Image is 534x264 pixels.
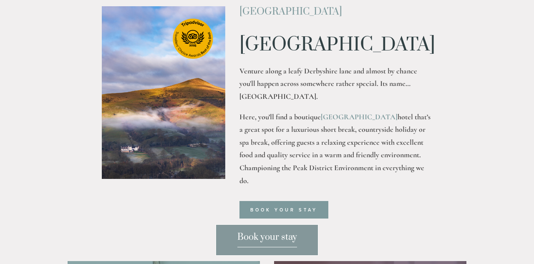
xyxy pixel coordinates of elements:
[216,224,318,256] a: Book your stay
[239,65,432,103] p: Venture along a leafy Derbyshire lane and almost by chance you'll happen across somewhere rather ...
[237,231,297,247] span: Book your stay
[239,35,432,55] h1: [GEOGRAPHIC_DATA]
[239,111,432,187] p: Here, you’ll find a boutique hotel that’s a great spot for a luxurious short break, countryside h...
[239,6,432,17] h2: [GEOGRAPHIC_DATA]
[321,112,398,121] a: [GEOGRAPHIC_DATA]
[239,201,328,219] a: Book your stay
